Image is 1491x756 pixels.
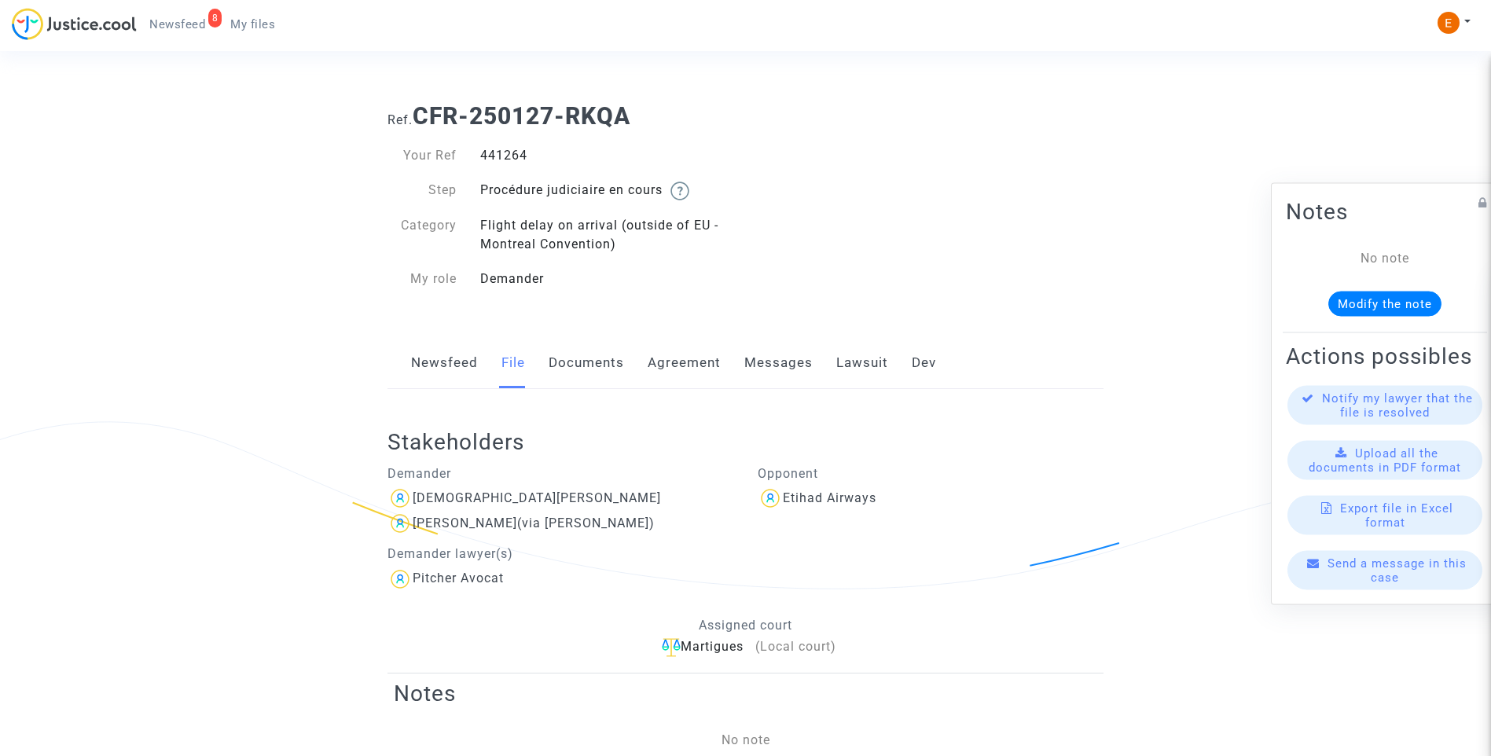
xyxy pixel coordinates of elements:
a: File [501,337,525,389]
span: (via [PERSON_NAME]) [517,516,655,530]
span: Ref. [387,112,413,127]
a: Messages [744,337,813,389]
div: Martigues [387,637,1104,657]
a: My files [218,13,288,36]
span: Send a message in this case [1328,556,1467,585]
div: Flight delay on arrival (outside of EU - Montreal Convention) [468,216,746,254]
div: Demander [468,270,746,288]
div: Your Ref [376,146,468,165]
div: [DEMOGRAPHIC_DATA][PERSON_NAME] [413,490,661,505]
div: Category [376,216,468,254]
div: 441264 [468,146,746,165]
img: icon-user.svg [387,567,413,592]
div: Procédure judiciaire en cours [468,181,746,200]
img: icon-user.svg [387,486,413,511]
a: Lawsuit [836,337,888,389]
a: Agreement [648,337,721,389]
span: Export file in Excel format [1340,501,1453,530]
h2: Notes [1286,198,1484,226]
img: help.svg [670,182,689,200]
h2: Stakeholders [387,428,1115,456]
p: Opponent [758,464,1104,483]
a: Documents [549,337,624,389]
b: CFR-250127-RKQA [413,102,630,130]
p: Assigned court [387,615,1104,635]
div: My role [376,270,468,288]
img: icon-user.svg [758,486,783,511]
a: Dev [912,337,936,389]
p: Demander [387,464,734,483]
img: ACg8ocIeiFvHKe4dA5oeRFd_CiCnuxWUEc1A2wYhRJE3TTWt=s96-c [1438,12,1460,34]
div: [PERSON_NAME] [413,516,517,530]
span: Newsfeed [149,17,205,31]
button: Modify the note [1328,292,1441,317]
div: 8 [208,9,222,28]
div: Pitcher Avocat [413,571,504,585]
img: icon-user.svg [387,511,413,536]
div: No note [1309,249,1460,268]
a: 8Newsfeed [137,13,218,36]
img: jc-logo.svg [12,8,137,40]
h2: Notes [394,680,1097,707]
span: My files [230,17,275,31]
div: No note [417,731,1074,750]
img: icon-faciliter-sm.svg [662,638,681,657]
a: Newsfeed [411,337,478,389]
span: (Local court) [755,639,836,654]
span: Upload all the documents in PDF format [1309,446,1461,475]
div: Etihad Airways [783,490,876,505]
span: Notify my lawyer that the file is resolved [1322,391,1473,420]
div: Step [376,181,468,200]
p: Demander lawyer(s) [387,544,734,563]
h2: Actions possibles [1286,343,1484,370]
